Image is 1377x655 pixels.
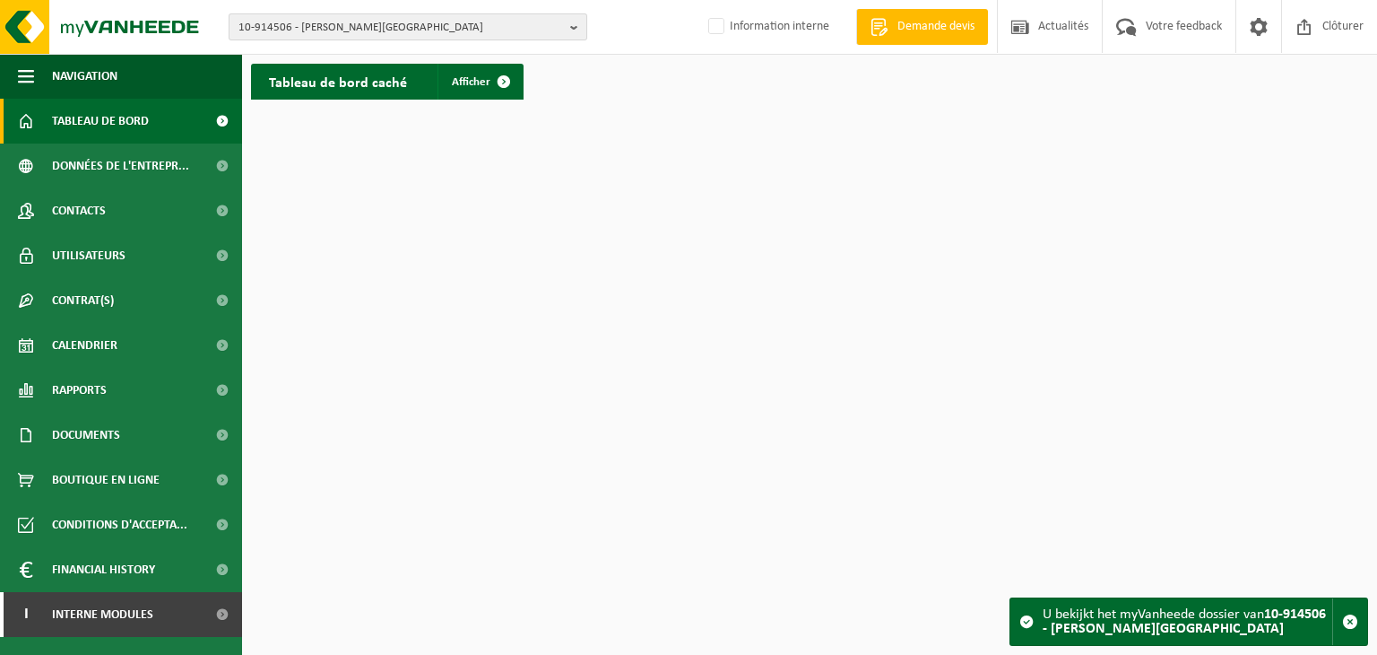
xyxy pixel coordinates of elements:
label: Information interne [705,13,829,40]
strong: 10-914506 - [PERSON_NAME][GEOGRAPHIC_DATA] [1043,607,1326,636]
button: 10-914506 - [PERSON_NAME][GEOGRAPHIC_DATA] [229,13,587,40]
span: Afficher [452,76,490,88]
a: Afficher [437,64,522,100]
span: Navigation [52,54,117,99]
a: Demande devis [856,9,988,45]
span: Utilisateurs [52,233,126,278]
span: Contrat(s) [52,278,114,323]
span: 10-914506 - [PERSON_NAME][GEOGRAPHIC_DATA] [238,14,563,41]
span: Demande devis [893,18,979,36]
span: Boutique en ligne [52,458,160,502]
span: Documents [52,413,120,458]
span: Contacts [52,188,106,233]
div: U bekijkt het myVanheede dossier van [1043,598,1332,645]
span: Rapports [52,368,107,413]
span: Interne modules [52,592,153,637]
span: Données de l'entrepr... [52,144,189,188]
span: Tableau de bord [52,99,149,144]
span: Financial History [52,547,155,592]
span: Calendrier [52,323,117,368]
h2: Tableau de bord caché [251,64,425,99]
span: I [18,592,34,637]
span: Conditions d'accepta... [52,502,187,547]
